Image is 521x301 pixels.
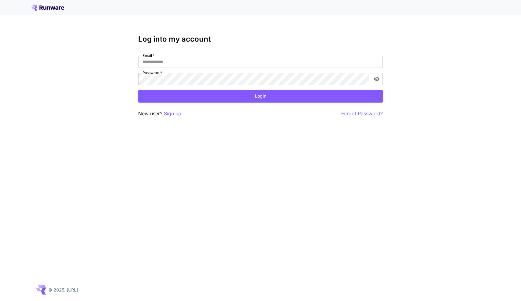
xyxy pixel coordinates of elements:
[142,70,162,75] label: Password
[164,110,181,117] button: Sign up
[341,110,383,117] button: Forgot Password?
[142,53,154,58] label: Email
[138,35,383,43] h3: Log into my account
[138,90,383,102] button: Login
[371,73,382,84] button: toggle password visibility
[138,110,181,117] p: New user?
[48,287,78,293] p: © 2025, [URL]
